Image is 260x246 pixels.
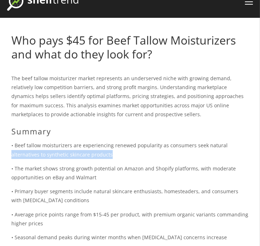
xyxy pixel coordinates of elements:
[11,74,249,119] p: The beef tallow moisturizer market represents an underserved niche with growing demand, relativel...
[11,233,249,242] p: • Seasonal demand peaks during winter months when [MEDICAL_DATA] concerns increase
[11,32,236,61] a: Who pays $45 for Beef Tallow Moisturizers and what do they look for?
[11,164,249,182] p: • The market shows strong growth potential on Amazon and Shopify platforms, with moderate opportu...
[11,141,249,159] p: • Beef tallow moisturizers are experiencing renewed popularity as consumers seek natural alternat...
[11,127,249,136] h2: Summary
[11,187,249,205] p: • Primary buyer segments include natural skincare enthusiasts, homesteaders, and consumers with [...
[11,210,249,228] p: • Average price points range from $15-45 per product, with premium organic variants commanding hi...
